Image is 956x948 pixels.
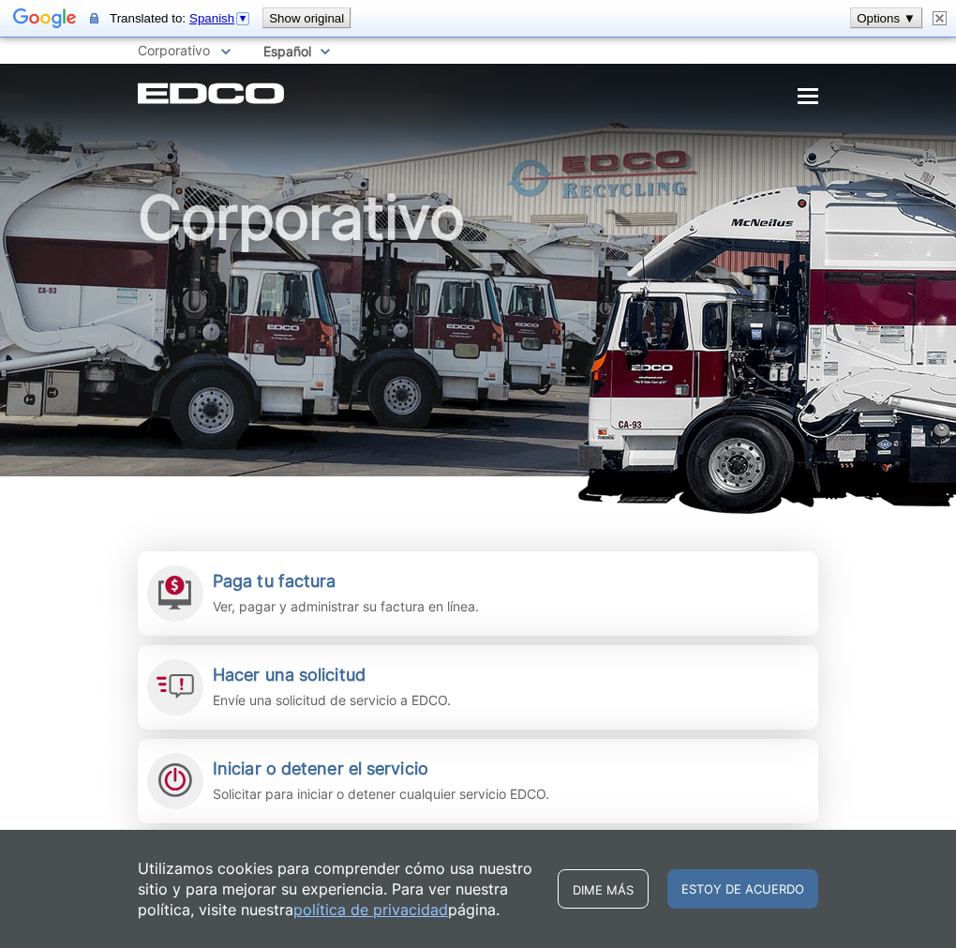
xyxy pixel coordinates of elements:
[213,692,451,708] font: Envíe una solicitud de servicio a EDCO.
[213,759,428,778] font: Iniciar o detener el servicio
[213,665,366,685] font: Hacer una solicitud
[933,11,947,25] img: Close
[213,571,336,591] font: Paga tu factura
[558,869,649,909] a: Dime más
[189,11,251,25] a: Spanish
[110,11,255,25] span: Translated to:
[851,8,921,27] button: Options ▼
[138,83,287,104] a: Logotipo EDCD. Regrese a la página de inicio.
[263,8,350,27] button: Show original
[213,598,479,614] font: Ver, pagar y administrar su factura en línea.
[138,859,532,919] font: Utilizamos cookies para comprender cómo usa nuestro sitio y para mejorar su experiencia. Para ver...
[293,899,448,920] a: política de privacidad
[263,43,311,59] font: Español
[249,36,344,67] span: Español
[293,900,448,919] font: política de privacidad
[138,181,464,253] font: Corporativo
[138,551,818,636] a: Paga tu factura Ver, pagar y administrar su factura en línea.
[90,11,98,25] img: The content of this secure page will be sent to Google for translation using a secure connection.
[138,42,210,58] font: Corporativo
[138,645,818,730] a: Hacer una solicitud Envíe una solicitud de servicio a EDCO.
[448,900,500,919] font: página.
[189,11,234,25] span: Spanish
[213,786,549,802] font: Solicitar para iniciar o detener cualquier servicio EDCO.
[13,7,77,33] img: Google Translate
